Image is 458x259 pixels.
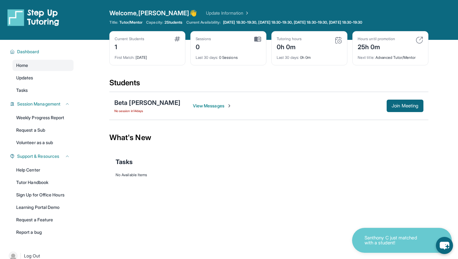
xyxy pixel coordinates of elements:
[277,55,299,60] span: Last 30 days :
[365,235,427,246] p: Santhony C just matched with a student!
[12,177,74,188] a: Tutor Handbook
[12,137,74,148] a: Volunteer as a sub
[115,51,180,60] div: [DATE]
[119,20,142,25] span: Tutor/Mentor
[165,20,183,25] span: 2 Students
[12,202,74,213] a: Learning Portal Demo
[436,237,453,254] button: chat-button
[358,55,375,60] span: Next title :
[15,101,70,107] button: Session Management
[387,100,423,112] button: Join Meeting
[17,101,60,107] span: Session Management
[196,41,211,51] div: 0
[115,55,135,60] span: First Match :
[12,72,74,83] a: Updates
[115,41,144,51] div: 1
[109,20,118,25] span: Title:
[7,9,59,26] img: logo
[277,41,302,51] div: 0h 0m
[12,227,74,238] a: Report a bug
[358,51,423,60] div: Advanced Tutor/Mentor
[358,41,395,51] div: 25h 0m
[196,55,218,60] span: Last 30 days :
[17,49,39,55] span: Dashboard
[24,253,40,259] span: Log Out
[358,36,395,41] div: Hours until promotion
[109,124,428,151] div: What's New
[254,36,261,42] img: card
[277,36,302,41] div: Tutoring hours
[416,36,423,44] img: card
[17,153,59,159] span: Support & Resources
[12,60,74,71] a: Home
[174,36,180,41] img: card
[227,103,232,108] img: Chevron-Right
[186,20,221,25] span: Current Availability:
[193,103,232,109] span: View Messages
[15,153,70,159] button: Support & Resources
[335,36,342,44] img: card
[206,10,250,16] a: Update Information
[116,158,133,166] span: Tasks
[196,36,211,41] div: Sessions
[16,87,28,93] span: Tasks
[12,164,74,176] a: Help Center
[196,51,261,60] div: 0 Sessions
[277,51,342,60] div: 0h 0m
[114,108,180,113] span: No session in 14 days
[12,85,74,96] a: Tasks
[109,78,428,92] div: Students
[243,10,250,16] img: Chevron Right
[115,36,144,41] div: Current Students
[109,9,197,17] span: Welcome, [PERSON_NAME] 👋
[16,75,33,81] span: Updates
[12,125,74,136] a: Request a Sub
[146,20,163,25] span: Capacity:
[12,189,74,200] a: Sign Up for Office Hours
[392,104,418,108] span: Join Meeting
[15,49,70,55] button: Dashboard
[16,62,28,68] span: Home
[223,20,362,25] span: [DATE] 18:30-19:30, [DATE] 18:30-19:30, [DATE] 18:30-19:30, [DATE] 18:30-19:30
[12,112,74,123] a: Weekly Progress Report
[116,172,422,177] div: No Available Items
[222,20,364,25] a: [DATE] 18:30-19:30, [DATE] 18:30-19:30, [DATE] 18:30-19:30, [DATE] 18:30-19:30
[12,214,74,225] a: Request a Feature
[114,98,180,107] div: Beta [PERSON_NAME]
